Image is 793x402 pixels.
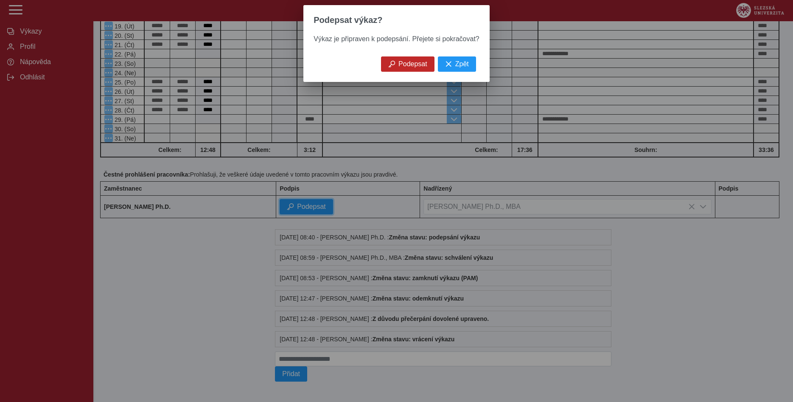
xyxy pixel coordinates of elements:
span: Podepsat [398,60,427,68]
span: Výkaz je připraven k podepsání. Přejete si pokračovat? [314,35,479,42]
button: Zpět [438,56,476,72]
span: Zpět [455,60,469,68]
button: Podepsat [381,56,434,72]
span: Podepsat výkaz? [314,15,382,25]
